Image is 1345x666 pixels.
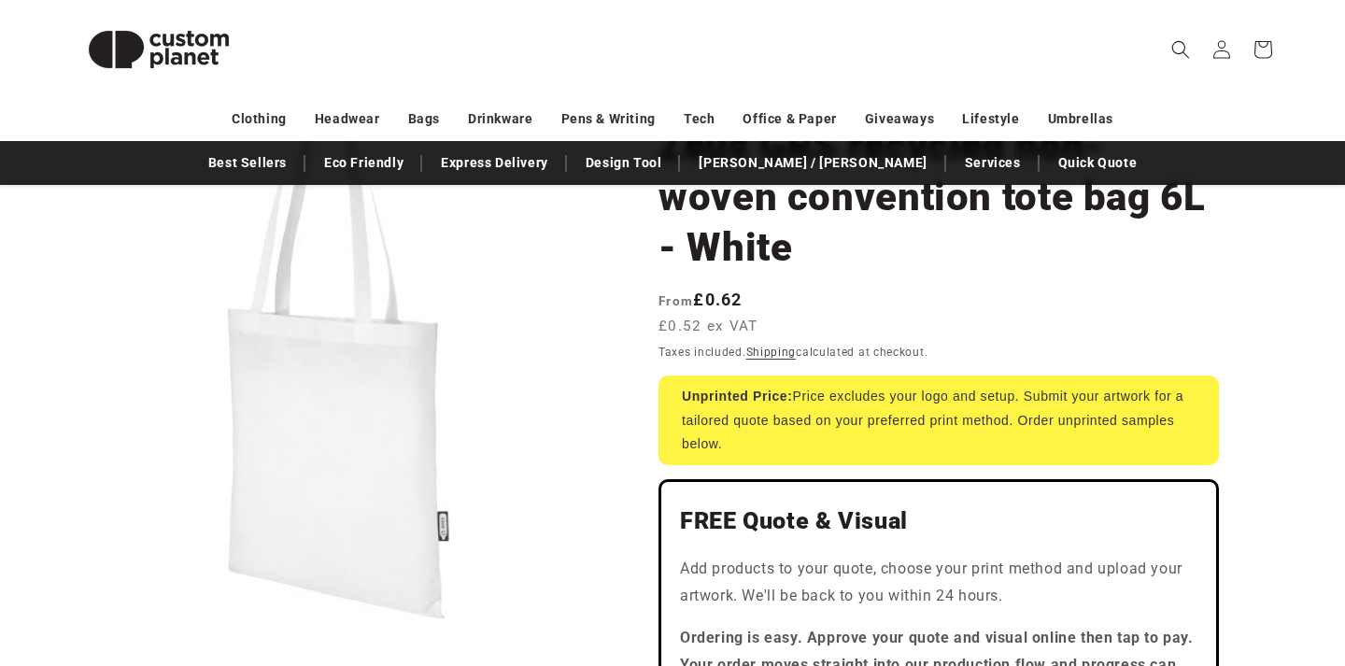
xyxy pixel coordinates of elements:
p: Add products to your quote, choose your print method and upload your artwork. We'll be back to yo... [680,556,1197,610]
a: Pens & Writing [561,103,656,135]
a: Office & Paper [743,103,836,135]
a: Best Sellers [199,147,296,179]
h2: FREE Quote & Visual [680,506,1197,536]
strong: £0.62 [658,290,743,309]
a: Drinkware [468,103,532,135]
a: Quick Quote [1049,147,1147,179]
media-gallery: Gallery Viewer [65,78,612,624]
a: Tech [684,103,715,135]
a: Clothing [232,103,287,135]
span: From [658,293,693,308]
a: Services [956,147,1030,179]
a: Headwear [315,103,380,135]
iframe: Chat Widget [1025,464,1345,666]
div: Price excludes your logo and setup. Submit your artwork for a tailored quote based on your prefer... [658,376,1219,465]
a: Shipping [746,346,797,359]
img: Custom Planet [65,7,252,92]
div: Taxes included. calculated at checkout. [658,343,1219,361]
a: Giveaways [865,103,934,135]
a: Design Tool [576,147,672,179]
span: £0.52 ex VAT [658,316,758,337]
summary: Search [1160,29,1201,70]
a: Lifestyle [962,103,1019,135]
a: [PERSON_NAME] / [PERSON_NAME] [689,147,936,179]
a: Umbrellas [1048,103,1113,135]
a: Eco Friendly [315,147,413,179]
a: Express Delivery [432,147,558,179]
a: Bags [408,103,440,135]
h1: Zeus GRS recycled non-woven convention tote bag 6L - White [658,121,1219,273]
strong: Unprinted Price: [682,389,793,404]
